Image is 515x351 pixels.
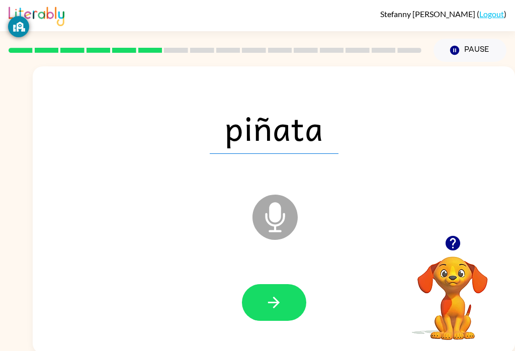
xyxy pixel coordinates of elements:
[210,102,338,154] span: piñata
[402,241,503,341] video: Your browser must support playing .mp4 files to use Literably. Please try using another browser.
[8,16,29,37] button: GoGuardian Privacy Information
[380,9,506,19] div: ( )
[9,4,64,26] img: Literably
[434,39,506,62] button: Pause
[479,9,504,19] a: Logout
[380,9,477,19] span: Stefanny [PERSON_NAME]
